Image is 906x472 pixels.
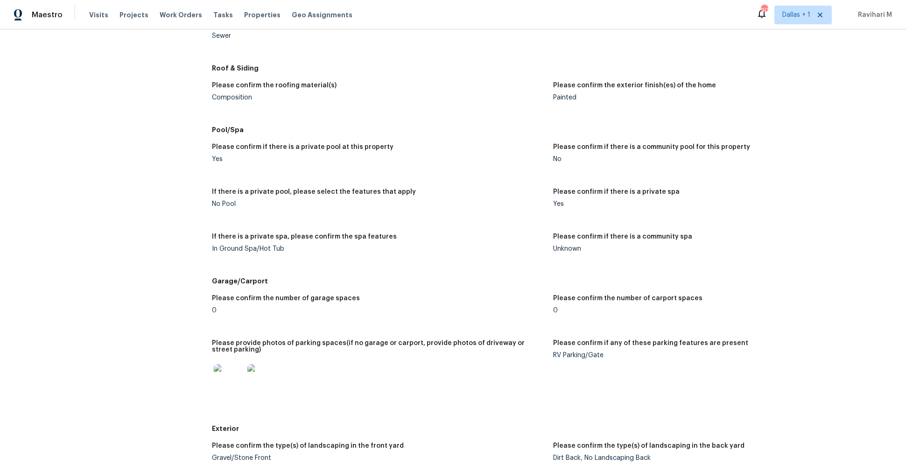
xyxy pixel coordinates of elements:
[553,307,887,314] div: 0
[553,246,887,252] div: Unknown
[212,144,393,150] h5: Please confirm if there is a private pool at this property
[553,443,744,449] h5: Please confirm the type(s) of landscaping in the back yard
[553,201,887,207] div: Yes
[119,10,148,20] span: Projects
[854,10,892,20] span: Ravihari M
[212,189,416,195] h5: If there is a private pool, please select the features that apply
[212,63,895,73] h5: Roof & Siding
[89,10,108,20] span: Visits
[212,455,546,461] div: Gravel/Stone Front
[553,82,716,89] h5: Please confirm the exterior finish(es) of the home
[212,307,546,314] div: 0
[213,12,233,18] span: Tasks
[212,246,546,252] div: In Ground Spa/Hot Tub
[212,82,337,89] h5: Please confirm the roofing material(s)
[553,144,750,150] h5: Please confirm if there is a community pool for this property
[212,424,895,433] h5: Exterior
[553,156,887,162] div: No
[212,201,546,207] div: No Pool
[761,6,767,15] div: 90
[212,125,895,134] h5: Pool/Spa
[292,10,352,20] span: Geo Assignments
[212,295,360,302] h5: Please confirm the number of garage spaces
[553,352,887,359] div: RV Parking/Gate
[32,10,63,20] span: Maestro
[553,455,887,461] div: Dirt Back, No Landscaping Back
[212,340,546,353] h5: Please provide photos of parking spaces(if no garage or carport, provide photos of driveway or st...
[212,33,546,39] div: Sewer
[212,94,546,101] div: Composition
[212,233,397,240] h5: If there is a private spa, please confirm the spa features
[160,10,202,20] span: Work Orders
[244,10,281,20] span: Properties
[553,94,887,101] div: Painted
[212,156,546,162] div: Yes
[553,295,702,302] h5: Please confirm the number of carport spaces
[553,340,748,346] h5: Please confirm if any of these parking features are present
[212,276,895,286] h5: Garage/Carport
[212,443,404,449] h5: Please confirm the type(s) of landscaping in the front yard
[553,189,680,195] h5: Please confirm if there is a private spa
[782,10,810,20] span: Dallas + 1
[553,233,692,240] h5: Please confirm if there is a community spa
